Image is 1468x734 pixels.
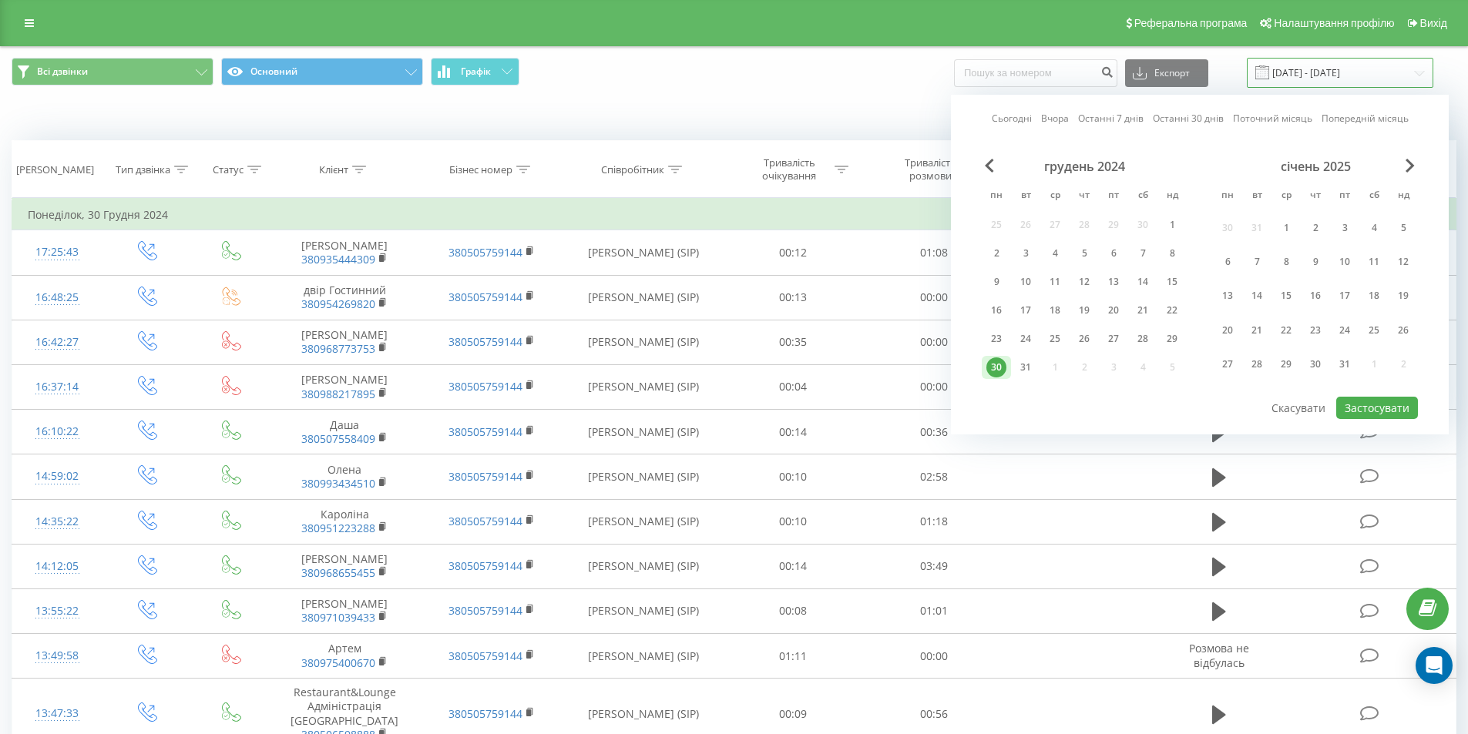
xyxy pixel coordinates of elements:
div: 16:10:22 [28,417,87,447]
abbr: понеділок [1216,185,1239,208]
a: 380954269820 [301,297,375,311]
td: [PERSON_NAME] (SIP) [565,410,723,454]
div: пт 20 груд 2024 р. [1099,299,1128,322]
div: пн 2 груд 2024 р. [982,242,1011,265]
div: пт 31 січ 2025 р. [1330,350,1359,379]
div: 22 [1162,300,1182,320]
abbr: неділя [1161,185,1184,208]
td: 00:00 [864,320,1005,364]
div: 16:42:27 [28,327,87,357]
input: Пошук за номером [954,59,1117,87]
div: 23 [986,329,1006,349]
div: 12 [1393,252,1413,272]
span: Всі дзвінки [37,65,88,78]
a: 380935444309 [301,252,375,266]
span: Previous Month [985,159,994,173]
td: [PERSON_NAME] [271,588,418,633]
div: 14 [1133,272,1153,292]
div: пт 27 груд 2024 р. [1099,327,1128,350]
td: 00:12 [723,230,864,275]
td: 01:01 [864,588,1005,633]
button: Всі дзвінки [12,58,213,85]
div: 14:12:05 [28,551,87,582]
a: 380971039433 [301,610,375,625]
div: ср 15 січ 2025 р. [1271,282,1301,310]
div: 13 [1104,272,1124,292]
div: пн 6 січ 2025 р. [1213,247,1242,276]
button: Застосувати [1336,397,1418,419]
div: 9 [1305,252,1325,272]
td: Кароліна [271,499,418,544]
div: 18 [1045,300,1065,320]
div: чт 26 груд 2024 р. [1070,327,1099,350]
div: нд 1 груд 2024 р. [1157,213,1187,236]
div: ср 18 груд 2024 р. [1040,299,1070,322]
div: ср 22 січ 2025 р. [1271,316,1301,344]
a: 380505759144 [448,290,522,304]
td: 00:13 [723,275,864,320]
div: чт 5 груд 2024 р. [1070,242,1099,265]
div: 19 [1393,286,1413,306]
td: 00:36 [864,410,1005,454]
div: 6 [1218,252,1238,272]
td: Артем [271,634,418,679]
div: 10 [1016,272,1036,292]
a: 380993434510 [301,476,375,491]
div: 22 [1276,320,1296,340]
td: Понеділок, 30 Грудня 2024 [12,199,1456,230]
div: 4 [1045,243,1065,263]
abbr: середа [1043,185,1067,208]
a: Поточний місяць [1233,111,1312,126]
div: 8 [1276,252,1296,272]
div: вт 3 груд 2024 р. [1011,242,1040,265]
div: пт 10 січ 2025 р. [1330,247,1359,276]
abbr: четвер [1073,185,1096,208]
abbr: субота [1131,185,1154,208]
a: 380505759144 [448,379,522,394]
abbr: вівторок [1245,185,1268,208]
td: 01:08 [864,230,1005,275]
td: 00:00 [864,634,1005,679]
div: 7 [1247,252,1267,272]
div: 9 [986,272,1006,292]
a: Останні 7 днів [1078,111,1144,126]
button: Графік [431,58,519,85]
div: 1 [1162,215,1182,235]
a: 380505759144 [448,514,522,528]
div: ср 1 січ 2025 р. [1271,213,1301,242]
abbr: четвер [1304,185,1327,208]
a: 380505759144 [448,334,522,349]
div: Клієнт [319,163,348,176]
div: 2 [1305,218,1325,238]
div: пн 30 груд 2024 р. [982,356,1011,379]
td: [PERSON_NAME] [271,364,418,409]
div: 27 [1218,354,1238,374]
div: сб 28 груд 2024 р. [1128,327,1157,350]
div: чт 30 січ 2025 р. [1301,350,1330,379]
span: Вихід [1420,17,1447,29]
div: Статус [213,163,244,176]
td: 00:10 [723,499,864,544]
div: ср 4 груд 2024 р. [1040,242,1070,265]
abbr: субота [1362,185,1386,208]
td: 01:11 [723,634,864,679]
td: [PERSON_NAME] (SIP) [565,499,723,544]
div: 14:59:02 [28,461,87,491]
a: 380975400670 [301,655,375,670]
a: Сьогодні [992,111,1032,126]
td: [PERSON_NAME] [271,230,418,275]
button: Скасувати [1263,397,1334,419]
td: Олена [271,454,418,499]
a: 380968773753 [301,341,375,356]
div: 12 [1074,272,1094,292]
div: 11 [1045,272,1065,292]
abbr: понеділок [985,185,1008,208]
div: вт 28 січ 2025 р. [1242,350,1271,379]
div: Тривалість очікування [748,156,831,183]
abbr: неділя [1392,185,1415,208]
td: [PERSON_NAME] (SIP) [565,544,723,588]
div: пн 9 груд 2024 р. [982,270,1011,293]
div: 13 [1218,286,1238,306]
td: двір Гостинний [271,275,418,320]
div: пн 13 січ 2025 р. [1213,282,1242,310]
